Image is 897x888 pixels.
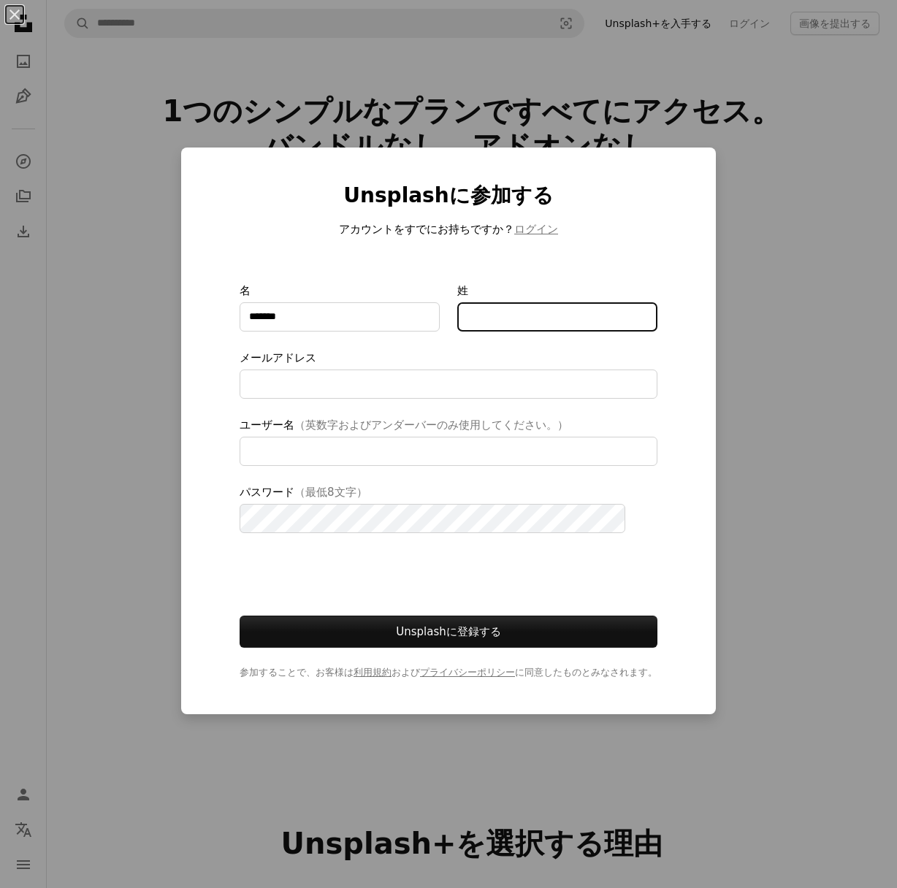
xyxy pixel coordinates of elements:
span: （最低8文字） [294,486,367,499]
span: 参加することで、お客様は および に同意したものとみなされます。 [240,665,657,680]
input: パスワード（最低8文字） [240,504,625,533]
label: ユーザー名 [240,416,657,466]
input: 名 [240,302,440,332]
button: ログイン [514,221,558,238]
label: パスワード [240,483,657,533]
input: メールアドレス [240,370,657,399]
button: Unsplashに登録する [240,616,657,648]
a: プライバシーポリシー [420,667,515,678]
label: メールアドレス [240,349,657,399]
input: ユーザー名（英数字およびアンダーバーのみ使用してください。） [240,437,657,466]
p: アカウントをすでにお持ちですか？ [240,221,657,238]
label: 名 [240,282,440,332]
span: （英数字およびアンダーバーのみ使用してください。） [294,418,568,432]
label: 姓 [457,282,657,332]
a: 利用規約 [354,667,392,678]
input: 姓 [457,302,657,332]
h1: Unsplashに参加する [240,183,657,209]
